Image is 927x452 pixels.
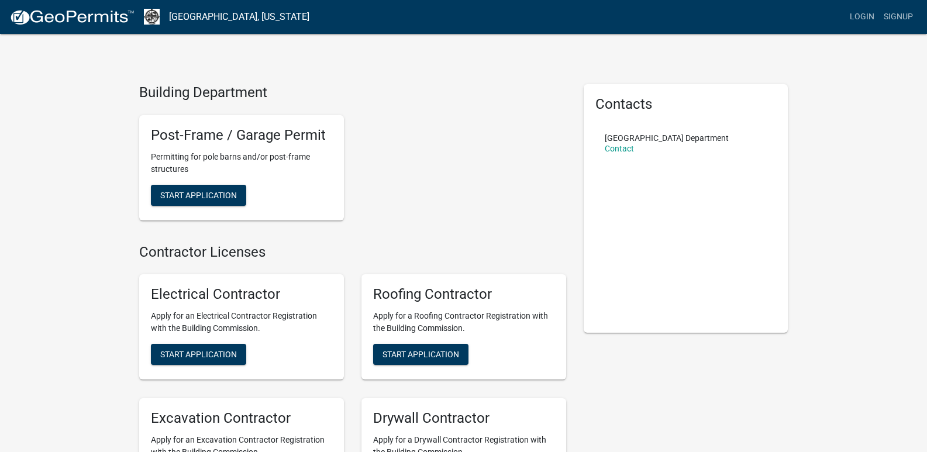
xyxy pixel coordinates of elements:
[139,84,566,101] h4: Building Department
[151,310,332,334] p: Apply for an Electrical Contractor Registration with the Building Commission.
[144,9,160,25] img: Newton County, Indiana
[879,6,918,28] a: Signup
[151,286,332,303] h5: Electrical Contractor
[595,96,777,113] h5: Contacts
[151,185,246,206] button: Start Application
[382,350,459,359] span: Start Application
[169,7,309,27] a: [GEOGRAPHIC_DATA], [US_STATE]
[605,134,729,142] p: [GEOGRAPHIC_DATA] Department
[160,350,237,359] span: Start Application
[151,151,332,175] p: Permitting for pole barns and/or post-frame structures
[151,344,246,365] button: Start Application
[373,310,554,334] p: Apply for a Roofing Contractor Registration with the Building Commission.
[151,410,332,427] h5: Excavation Contractor
[605,144,634,153] a: Contact
[160,190,237,199] span: Start Application
[373,286,554,303] h5: Roofing Contractor
[373,410,554,427] h5: Drywall Contractor
[139,244,566,261] h4: Contractor Licenses
[373,344,468,365] button: Start Application
[845,6,879,28] a: Login
[151,127,332,144] h5: Post-Frame / Garage Permit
